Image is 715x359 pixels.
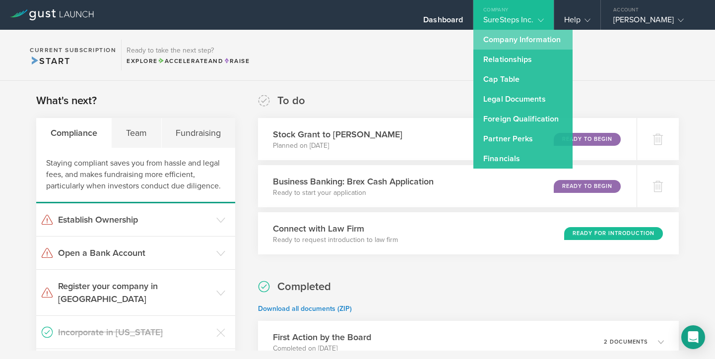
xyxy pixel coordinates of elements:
div: Staying compliant saves you from hassle and legal fees, and makes fundraising more efficient, par... [36,148,235,203]
h3: Establish Ownership [58,213,211,226]
div: Help [564,15,590,30]
div: Ready to Begin [554,180,621,193]
a: Download all documents (ZIP) [258,304,352,313]
p: Completed on [DATE] [273,344,371,354]
h3: Open a Bank Account [58,246,211,259]
div: Open Intercom Messenger [681,325,705,349]
p: Planned on [DATE] [273,141,402,151]
h3: Incorporate in [US_STATE] [58,326,211,339]
h2: Completed [277,280,331,294]
h3: Business Banking: Brex Cash Application [273,175,434,188]
p: Ready to request introduction to law firm [273,235,398,245]
div: Ready to Begin [554,133,621,146]
span: Accelerate [158,58,208,64]
h3: Connect with Law Firm [273,222,398,235]
h2: To do [277,94,305,108]
div: Team [112,118,161,148]
div: Connect with Law FirmReady to request introduction to law firmReady for Introduction [258,212,679,254]
div: Dashboard [423,15,463,30]
div: Ready for Introduction [564,227,663,240]
p: 2 documents [604,339,648,345]
div: Fundraising [162,118,235,148]
div: Ready to take the next step?ExploreAccelerateandRaise [121,40,255,70]
span: Start [30,56,70,66]
p: Ready to start your application [273,188,434,198]
div: Compliance [36,118,112,148]
span: and [158,58,224,64]
h3: Ready to take the next step? [127,47,250,54]
h3: Register your company in [GEOGRAPHIC_DATA] [58,280,211,305]
h2: Current Subscription [30,47,116,53]
div: Explore [127,57,250,65]
h2: What's next? [36,94,97,108]
div: [PERSON_NAME] [613,15,698,30]
h3: Stock Grant to [PERSON_NAME] [273,128,402,141]
div: SureSteps Inc. [483,15,543,30]
div: Business Banking: Brex Cash ApplicationReady to start your applicationReady to Begin [258,165,637,207]
h3: First Action by the Board [273,331,371,344]
span: Raise [223,58,250,64]
div: Stock Grant to [PERSON_NAME]Planned on [DATE]Ready to Begin [258,118,637,160]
